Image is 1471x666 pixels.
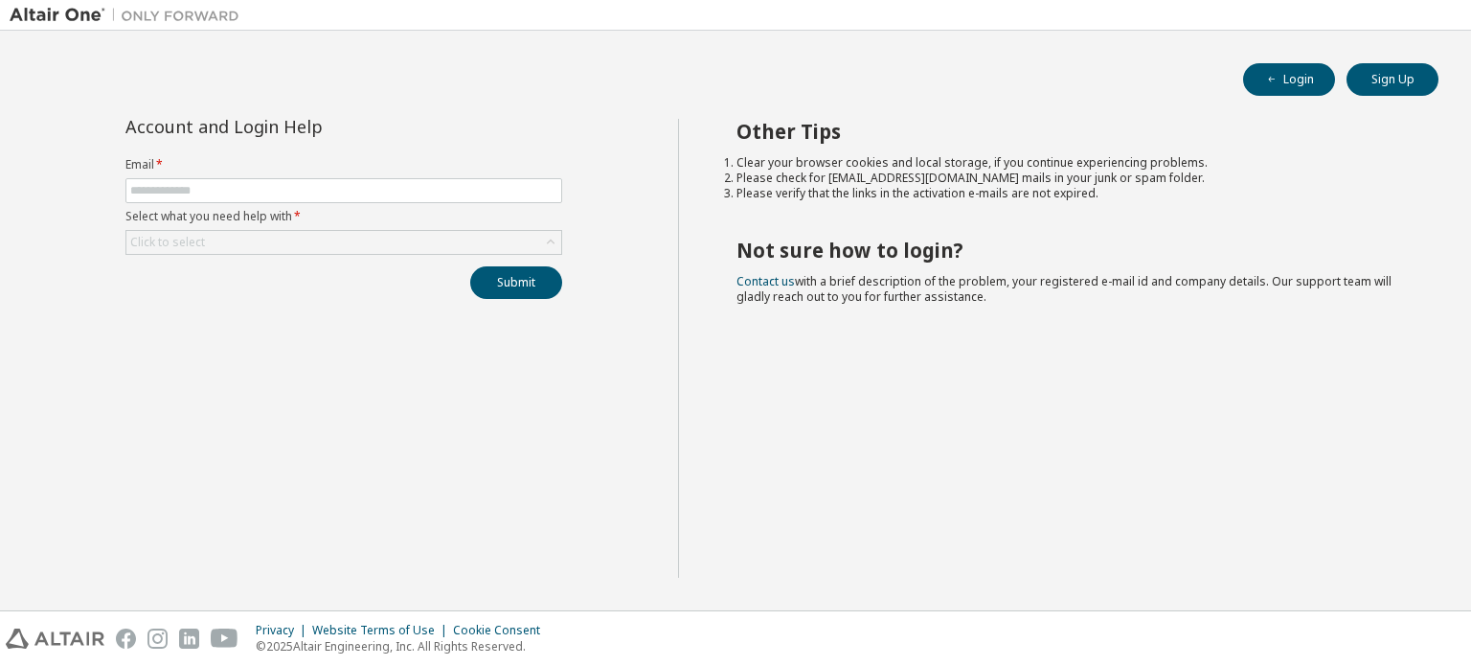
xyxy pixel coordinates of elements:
[736,119,1405,144] h2: Other Tips
[125,209,562,224] label: Select what you need help with
[470,266,562,299] button: Submit
[116,629,136,649] img: facebook.svg
[736,238,1405,263] h2: Not sure how to login?
[256,623,312,638] div: Privacy
[1243,63,1335,96] button: Login
[1347,63,1438,96] button: Sign Up
[6,629,104,649] img: altair_logo.svg
[130,235,205,250] div: Click to select
[179,629,199,649] img: linkedin.svg
[736,273,1392,305] span: with a brief description of the problem, your registered e-mail id and company details. Our suppo...
[736,186,1405,201] li: Please verify that the links in the activation e-mails are not expired.
[211,629,238,649] img: youtube.svg
[736,155,1405,171] li: Clear your browser cookies and local storage, if you continue experiencing problems.
[125,157,562,172] label: Email
[125,119,475,134] div: Account and Login Help
[736,273,795,289] a: Contact us
[453,623,552,638] div: Cookie Consent
[126,231,561,254] div: Click to select
[10,6,249,25] img: Altair One
[256,638,552,655] p: © 2025 Altair Engineering, Inc. All Rights Reserved.
[147,629,168,649] img: instagram.svg
[312,623,453,638] div: Website Terms of Use
[736,171,1405,186] li: Please check for [EMAIL_ADDRESS][DOMAIN_NAME] mails in your junk or spam folder.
